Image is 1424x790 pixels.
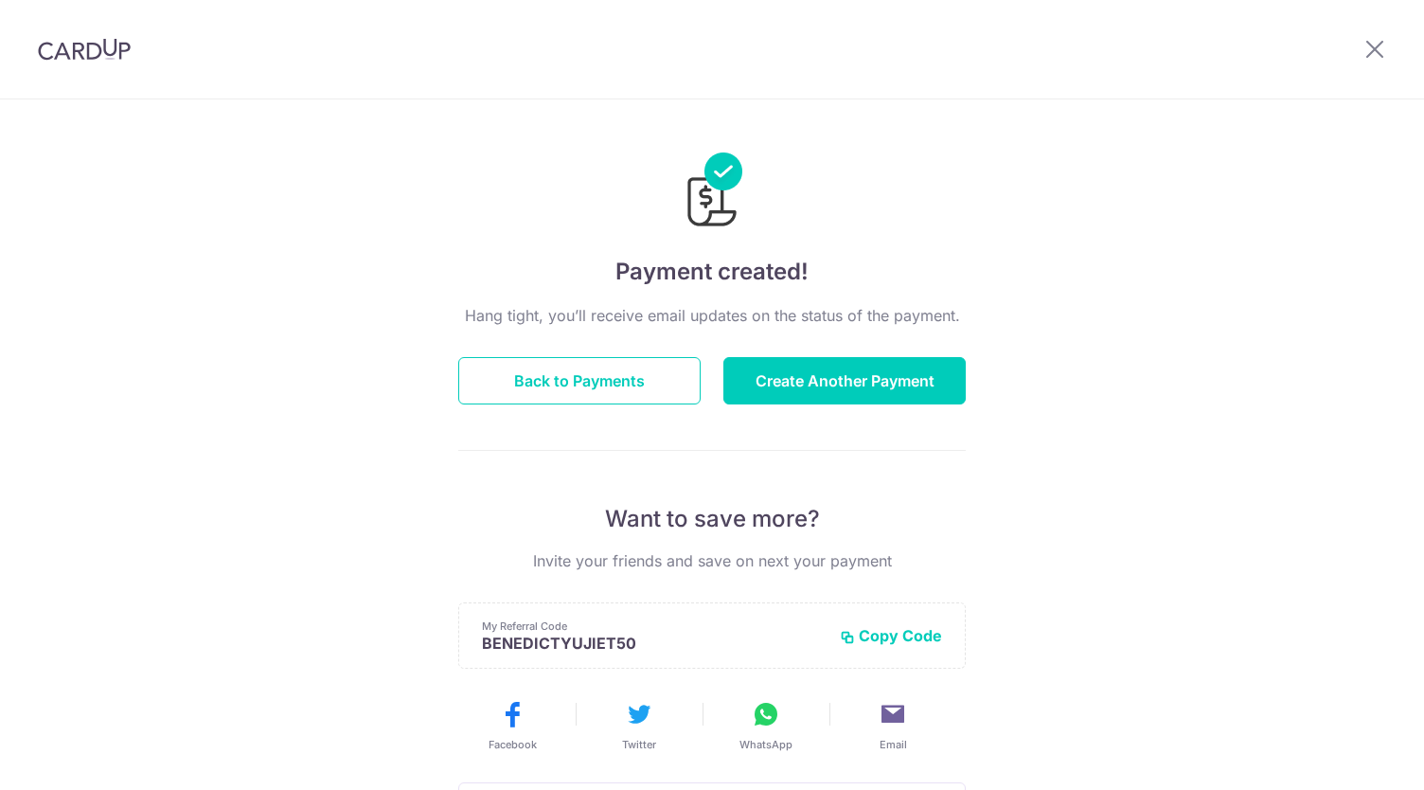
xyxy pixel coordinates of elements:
img: CardUp [38,38,131,61]
p: My Referral Code [482,619,825,634]
button: Copy Code [840,626,942,645]
span: Twitter [622,737,656,752]
img: Payments [682,153,742,232]
span: Facebook [489,737,537,752]
button: WhatsApp [710,699,822,752]
button: Facebook [456,699,568,752]
h4: Payment created! [458,255,966,289]
span: Email [880,737,907,752]
iframe: Opens a widget where you can find more information [1303,733,1405,781]
p: Want to save more? [458,504,966,534]
p: BENEDICTYUJIET50 [482,634,825,653]
p: Hang tight, you’ll receive email updates on the status of the payment. [458,304,966,327]
span: WhatsApp [739,737,792,752]
button: Twitter [583,699,695,752]
p: Invite your friends and save on next your payment [458,549,966,572]
button: Email [837,699,949,752]
button: Back to Payments [458,357,701,404]
button: Create Another Payment [723,357,966,404]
